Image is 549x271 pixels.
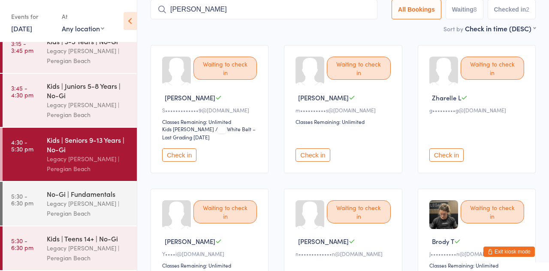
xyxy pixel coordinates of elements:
div: At [62,9,104,24]
time: 5:30 - 6:30 pm [11,193,33,206]
span: Brody T [432,237,454,246]
button: Exit kiosk mode [483,247,535,257]
div: Legacy [PERSON_NAME] | Peregian Beach [47,100,130,120]
div: Waiting to check in [193,57,257,80]
div: Classes Remaining: Unlimited [162,118,259,125]
div: Legacy [PERSON_NAME] | Peregian Beach [47,199,130,218]
div: Classes Remaining: Unlimited [162,262,259,269]
div: n•••••••••••••n@[DOMAIN_NAME] [296,250,393,257]
a: 5:30 -6:30 pmNo-Gi | FundamentalsLegacy [PERSON_NAME] | Peregian Beach [3,182,137,226]
a: [DATE] [11,24,32,33]
div: Waiting to check in [461,57,524,80]
div: Y••••i@[DOMAIN_NAME] [162,250,259,257]
div: Waiting to check in [461,200,524,223]
span: Zharelle L [432,93,461,102]
div: Kids | Seniors 9-13 Years | No-Gi [47,135,130,154]
button: Check in [429,148,464,162]
div: Classes Remaining: Unlimited [429,262,527,269]
button: Check in [162,148,196,162]
div: S•••••••••••••9@[DOMAIN_NAME] [162,106,259,114]
img: image1747812084.png [429,200,458,229]
label: Sort by [443,24,463,33]
span: [PERSON_NAME] [165,93,215,102]
a: 3:45 -4:30 pmKids | Juniors 5-8 Years | No-GiLegacy [PERSON_NAME] | Peregian Beach [3,74,137,127]
div: Kids | Teens 14+ | No-Gi [47,234,130,243]
time: 5:30 - 6:30 pm [11,237,33,251]
div: Legacy [PERSON_NAME] | Peregian Beach [47,46,130,66]
div: Legacy [PERSON_NAME] | Peregian Beach [47,243,130,263]
a: 5:30 -6:30 pmKids | Teens 14+ | No-GiLegacy [PERSON_NAME] | Peregian Beach [3,226,137,270]
div: Waiting to check in [327,200,390,223]
div: Legacy [PERSON_NAME] | Peregian Beach [47,154,130,174]
div: 2 [526,6,529,13]
a: 3:15 -3:45 pmKids | 3-5 Years | No-GiLegacy [PERSON_NAME] | Peregian Beach [3,29,137,73]
time: 3:45 - 4:30 pm [11,84,33,98]
div: No-Gi | Fundamentals [47,189,130,199]
a: 4:30 -5:30 pmKids | Seniors 9-13 Years | No-GiLegacy [PERSON_NAME] | Peregian Beach [3,128,137,181]
div: Any location [62,24,104,33]
div: Kids | Juniors 5-8 Years | No-Gi [47,81,130,100]
div: Classes Remaining: Unlimited [296,118,393,125]
div: Waiting to check in [327,57,390,80]
time: 3:15 - 3:45 pm [11,40,33,54]
span: [PERSON_NAME] [298,237,349,246]
time: 4:30 - 5:30 pm [11,139,33,152]
div: Kids [PERSON_NAME] [162,125,214,132]
span: [PERSON_NAME] [298,93,349,102]
div: g•••••••••g@[DOMAIN_NAME] [429,106,527,114]
div: J••••••••••n@[DOMAIN_NAME] [429,250,527,257]
div: Waiting to check in [193,200,257,223]
div: 8 [474,6,477,13]
div: Check in time (DESC) [465,24,536,33]
div: m••••••••••s@[DOMAIN_NAME] [296,106,393,114]
button: Check in [296,148,330,162]
div: Events for [11,9,53,24]
span: [PERSON_NAME] [165,237,215,246]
